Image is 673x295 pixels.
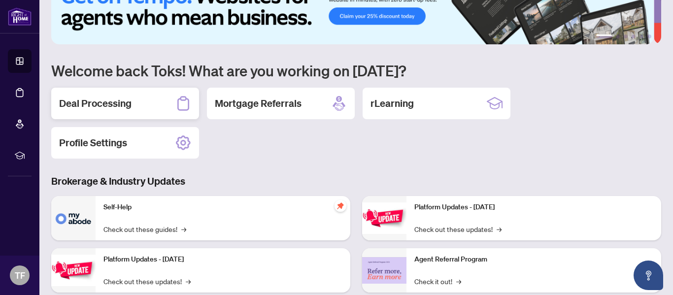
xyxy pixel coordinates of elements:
img: Self-Help [51,196,96,240]
h2: rLearning [370,97,414,110]
button: 3 [624,34,628,38]
span: pushpin [335,200,346,212]
p: Self-Help [103,202,342,213]
h3: Brokerage & Industry Updates [51,174,661,188]
span: → [497,224,502,234]
p: Platform Updates - [DATE] [103,254,342,265]
a: Check out these guides!→ [103,224,186,234]
h2: Profile Settings [59,136,127,150]
a: Check out these updates!→ [103,276,191,287]
button: Open asap [634,261,663,290]
span: → [181,224,186,234]
span: → [456,276,461,287]
h2: Mortgage Referrals [215,97,302,110]
span: TF [15,268,25,282]
p: Agent Referral Program [414,254,653,265]
h1: Welcome back Toks! What are you working on [DATE]? [51,61,661,80]
img: logo [8,7,32,26]
button: 5 [639,34,643,38]
h2: Deal Processing [59,97,132,110]
p: Platform Updates - [DATE] [414,202,653,213]
a: Check out these updates!→ [414,224,502,234]
a: Check it out!→ [414,276,461,287]
button: 2 [616,34,620,38]
img: Platform Updates - June 23, 2025 [362,202,406,233]
button: 1 [596,34,612,38]
span: → [186,276,191,287]
img: Agent Referral Program [362,257,406,284]
button: 6 [647,34,651,38]
button: 4 [632,34,636,38]
img: Platform Updates - September 16, 2025 [51,255,96,286]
